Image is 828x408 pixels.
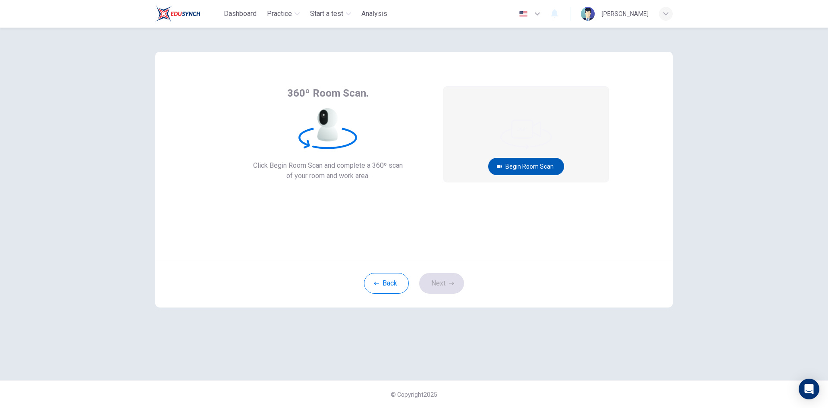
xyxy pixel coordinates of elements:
span: Click Begin Room Scan and complete a 360º scan [253,160,403,171]
button: Dashboard [220,6,260,22]
button: Practice [263,6,303,22]
img: Train Test logo [155,5,201,22]
span: © Copyright 2025 [391,391,437,398]
div: Open Intercom Messenger [799,379,819,399]
img: en [518,11,529,17]
span: Dashboard [224,9,257,19]
button: Analysis [358,6,391,22]
div: [PERSON_NAME] [602,9,649,19]
button: Start a test [307,6,354,22]
button: Back [364,273,409,294]
img: Profile picture [581,7,595,21]
span: Practice [267,9,292,19]
span: Start a test [310,9,343,19]
span: Analysis [361,9,387,19]
span: of your room and work area. [253,171,403,181]
span: 360º Room Scan. [287,86,369,100]
button: Begin Room Scan [488,158,564,175]
a: Train Test logo [155,5,220,22]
